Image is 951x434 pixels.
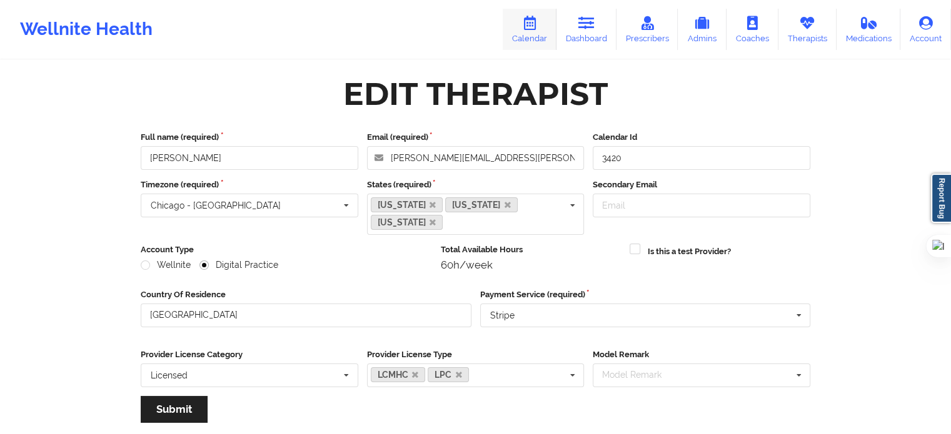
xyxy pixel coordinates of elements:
[428,367,469,382] a: LPC
[593,131,810,144] label: Calendar Id
[141,244,432,256] label: Account Type
[556,9,616,50] a: Dashboard
[141,260,191,270] label: Wellnite
[367,131,585,144] label: Email (required)
[593,179,810,191] label: Secondary Email
[141,146,358,170] input: Full name
[367,348,585,361] label: Provider License Type
[778,9,837,50] a: Therapists
[931,174,951,223] a: Report Bug
[480,289,811,301] label: Payment Service (required)
[151,201,281,210] div: Chicago - [GEOGRAPHIC_DATA]
[599,368,680,382] div: Model Remark
[900,9,951,50] a: Account
[445,197,518,212] a: [US_STATE]
[503,9,556,50] a: Calendar
[593,348,810,361] label: Model Remark
[141,396,208,423] button: Submit
[199,260,278,270] label: Digital Practice
[593,146,810,170] input: Calendar Id
[648,245,731,258] label: Is this a test Provider?
[141,289,471,301] label: Country Of Residence
[141,131,358,144] label: Full name (required)
[343,74,608,114] div: Edit Therapist
[141,348,358,361] label: Provider License Category
[727,9,778,50] a: Coaches
[678,9,727,50] a: Admins
[837,9,901,50] a: Medications
[151,371,188,380] div: Licensed
[371,367,426,382] a: LCMHC
[490,311,515,320] div: Stripe
[141,179,358,191] label: Timezone (required)
[441,259,621,271] div: 60h/week
[371,197,443,212] a: [US_STATE]
[367,179,585,191] label: States (required)
[367,146,585,170] input: Email address
[371,215,443,230] a: [US_STATE]
[441,244,621,256] label: Total Available Hours
[616,9,678,50] a: Prescribers
[593,194,810,217] input: Email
